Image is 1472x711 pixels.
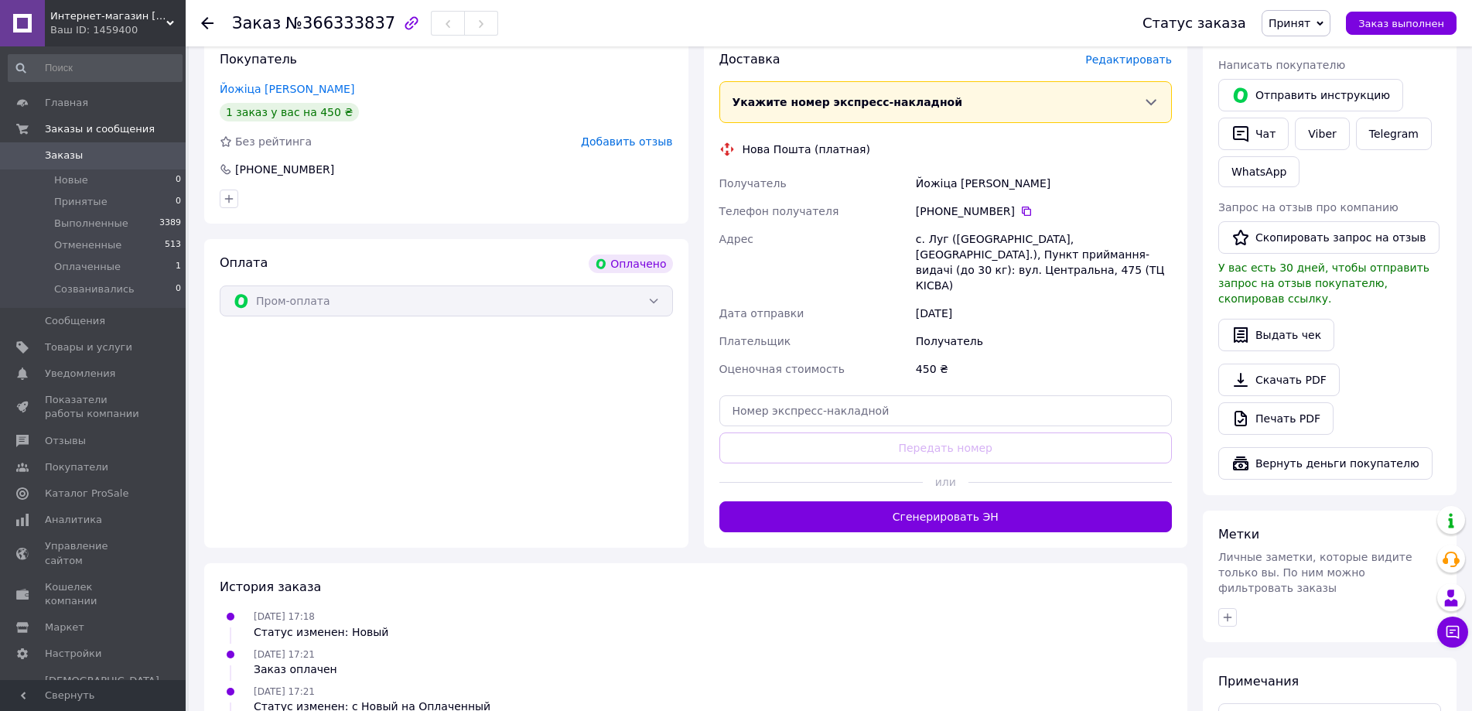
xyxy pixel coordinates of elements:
span: Без рейтинга [235,135,312,148]
a: Telegram [1356,118,1432,150]
span: Добавить отзыв [581,135,672,148]
span: Отмененные [54,238,121,252]
span: Покупатели [45,460,108,474]
a: Скачать PDF [1218,364,1340,396]
span: Написать покупателю [1218,59,1345,71]
span: Отзывы [45,434,86,448]
span: Настройки [45,647,101,661]
span: 1 [176,260,181,274]
span: [DATE] 17:18 [254,611,315,622]
span: Аналитика [45,513,102,527]
span: Интернет-магазин Паула [50,9,166,23]
a: Йожіца [PERSON_NAME] [220,83,354,95]
span: №366333837 [285,14,395,32]
a: WhatsApp [1218,156,1300,187]
span: 0 [176,195,181,209]
span: Маркет [45,620,84,634]
span: Заказ [232,14,281,32]
button: Чат с покупателем [1437,617,1468,648]
div: Оплачено [589,255,672,273]
span: Выполненные [54,217,128,231]
span: Каталог ProSale [45,487,128,501]
span: Доставка [719,52,780,67]
button: Чат [1218,118,1289,150]
span: Запрос на отзыв про компанию [1218,201,1399,214]
span: Уведомления [45,367,115,381]
div: Ваш ID: 1459400 [50,23,186,37]
span: Созванивались [54,282,135,296]
span: 3389 [159,217,181,231]
div: Статус заказа [1142,15,1246,31]
span: Сообщения [45,314,105,328]
button: Заказ выполнен [1346,12,1457,35]
button: Выдать чек [1218,319,1334,351]
span: Заказ выполнен [1358,18,1444,29]
span: Принят [1269,17,1310,29]
div: [PHONE_NUMBER] [234,162,336,177]
span: Оплата [220,255,268,270]
span: Оплаченные [54,260,121,274]
input: Поиск [8,54,183,82]
div: Заказ оплачен [254,661,337,677]
a: Печать PDF [1218,402,1334,435]
span: Товары и услуги [45,340,132,354]
span: История заказа [220,579,321,594]
span: Заказы и сообщения [45,122,155,136]
div: Статус изменен: Новый [254,624,388,640]
span: 0 [176,282,181,296]
span: Адрес [719,233,753,245]
div: 450 ₴ [913,355,1175,383]
div: Вернуться назад [201,15,213,31]
span: Личные заметки, которые видите только вы. По ним можно фильтровать заказы [1218,551,1412,594]
span: Получатель [719,177,787,190]
span: Принятые [54,195,108,209]
span: У вас есть 30 дней, чтобы отправить запрос на отзыв покупателю, скопировав ссылку. [1218,261,1429,305]
span: Плательщик [719,335,791,347]
span: Оценочная стоимость [719,363,845,375]
span: [DATE] 17:21 [254,686,315,697]
span: Телефон получателя [719,205,839,217]
button: Скопировать запрос на отзыв [1218,221,1440,254]
div: с. Луг ([GEOGRAPHIC_DATA], [GEOGRAPHIC_DATA].), Пункт приймання-видачі (до 30 кг): вул. Центральн... [913,225,1175,299]
span: Редактировать [1085,53,1172,66]
button: Отправить инструкцию [1218,79,1403,111]
span: Дата отправки [719,307,804,320]
div: Йожіца [PERSON_NAME] [913,169,1175,197]
div: Нова Пошта (платная) [739,142,874,157]
span: 513 [165,238,181,252]
div: [DATE] [913,299,1175,327]
span: Новые [54,173,88,187]
span: Главная [45,96,88,110]
span: Метки [1218,527,1259,542]
span: Покупатель [220,52,297,67]
div: 1 заказ у вас на 450 ₴ [220,103,359,121]
div: [PHONE_NUMBER] [916,203,1172,219]
a: Viber [1295,118,1349,150]
span: или [923,474,968,490]
span: Заказы [45,149,83,162]
input: Номер экспресс-накладной [719,395,1173,426]
span: Укажите номер экспресс-накладной [733,96,963,108]
span: Управление сайтом [45,539,143,567]
span: Показатели работы компании [45,393,143,421]
span: Кошелек компании [45,580,143,608]
span: Примечания [1218,674,1299,689]
span: [DATE] 17:21 [254,649,315,660]
div: Получатель [913,327,1175,355]
button: Вернуть деньги покупателю [1218,447,1433,480]
button: Сгенерировать ЭН [719,501,1173,532]
span: 0 [176,173,181,187]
